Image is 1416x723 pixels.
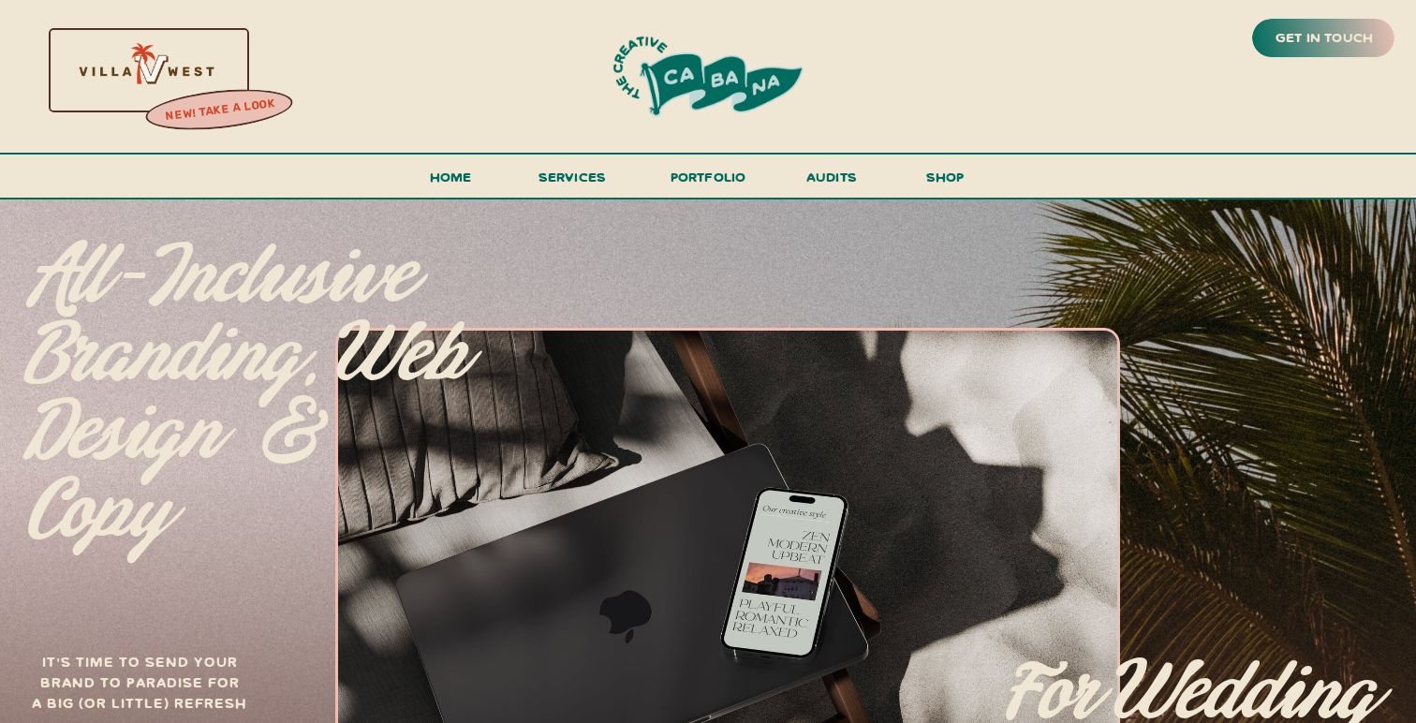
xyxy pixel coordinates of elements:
span: services [538,168,607,185]
p: All-inclusive branding, web design & copy [26,239,474,504]
a: new! take a look [143,92,297,129]
a: shop [900,165,990,198]
a: get in touch [1272,25,1377,52]
a: Home [421,165,479,199]
a: services [533,165,612,199]
a: portfolio [664,165,752,199]
h3: It's time to send your brand to paradise for a big (or little) refresh [28,651,251,723]
a: audits [804,165,860,198]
